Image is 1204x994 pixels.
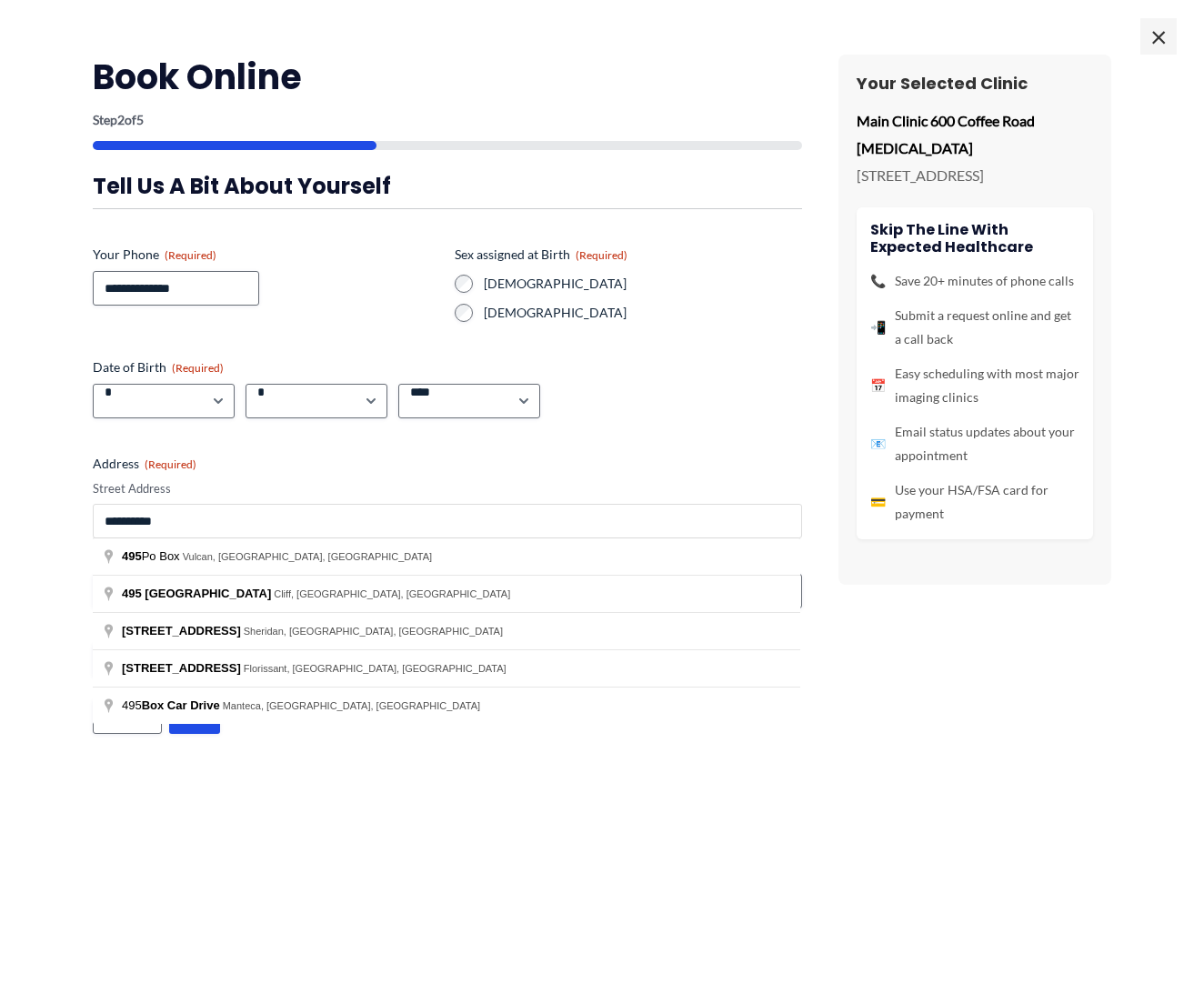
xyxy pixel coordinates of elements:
[93,55,802,99] h2: Book Online
[857,162,1093,189] p: [STREET_ADDRESS]
[145,587,271,600] span: [GEOGRAPHIC_DATA]
[117,112,125,127] span: 2
[122,549,183,563] span: Po Box
[93,455,196,473] legend: Address
[122,698,223,712] span: 495
[870,432,886,456] span: 📧
[870,269,1079,293] li: Save 20+ minutes of phone calls
[870,478,1079,526] li: Use your HSA/FSA card for payment
[93,172,802,200] h3: Tell us a bit about yourself
[122,624,241,638] span: [STREET_ADDRESS]
[484,275,802,293] label: [DEMOGRAPHIC_DATA]
[274,588,510,599] span: Cliff, [GEOGRAPHIC_DATA], [GEOGRAPHIC_DATA]
[183,551,432,562] span: Vulcan, [GEOGRAPHIC_DATA], [GEOGRAPHIC_DATA]
[857,107,1093,161] p: Main Clinic 600 Coffee Road [MEDICAL_DATA]
[244,663,507,674] span: Florissant, [GEOGRAPHIC_DATA], [GEOGRAPHIC_DATA]
[93,114,802,126] p: Step of
[172,361,224,375] span: (Required)
[857,73,1093,94] h3: Your Selected Clinic
[122,661,241,675] span: [STREET_ADDRESS]
[576,248,627,262] span: (Required)
[93,358,224,377] legend: Date of Birth
[223,700,480,711] span: Manteca, [GEOGRAPHIC_DATA], [GEOGRAPHIC_DATA]
[870,420,1079,467] li: Email status updates about your appointment
[93,480,802,497] label: Street Address
[122,549,142,563] span: 495
[870,490,886,514] span: 💳
[870,269,886,293] span: 📞
[870,362,1079,409] li: Easy scheduling with most major imaging clinics
[870,221,1079,256] h4: Skip the line with Expected Healthcare
[165,248,216,262] span: (Required)
[142,698,220,712] span: Box Car Drive
[870,374,886,397] span: 📅
[122,587,142,600] span: 495
[136,112,144,127] span: 5
[93,246,440,264] label: Your Phone
[145,457,196,471] span: (Required)
[244,626,503,637] span: Sheridan, [GEOGRAPHIC_DATA], [GEOGRAPHIC_DATA]
[870,304,1079,351] li: Submit a request online and get a call back
[1140,18,1177,55] span: ×
[870,316,886,339] span: 📲
[484,304,802,322] label: [DEMOGRAPHIC_DATA]
[455,246,627,264] legend: Sex assigned at Birth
